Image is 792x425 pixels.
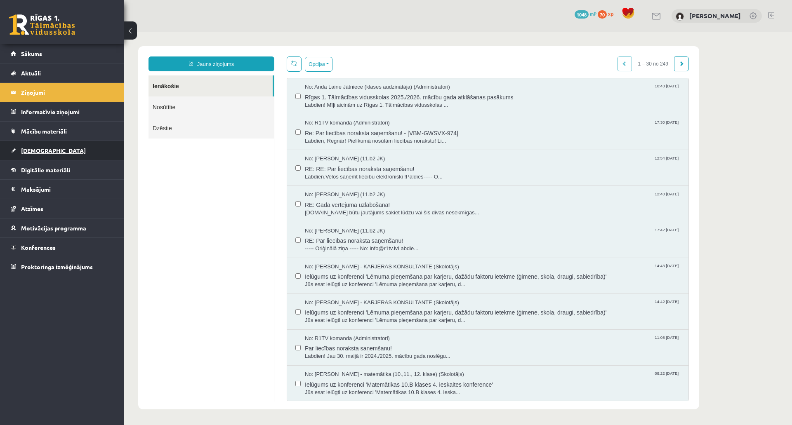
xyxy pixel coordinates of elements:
span: 17:30 [DATE] [529,87,556,94]
span: Proktoringa izmēģinājums [21,263,93,270]
span: Motivācijas programma [21,224,86,232]
a: No: [PERSON_NAME] (11.b2 JK) 12:54 [DATE] RE: RE: Par liecības noraksta saņemšanu! Labdien.Velos ... [181,123,556,149]
span: Par liecības noraksta saņemšanu! [181,310,556,321]
a: Jauns ziņojums [25,25,151,40]
span: Konferences [21,244,56,251]
a: Digitālie materiāli [11,160,113,179]
a: No: R1TV komanda (Administratori) 11:08 [DATE] Par liecības noraksta saņemšanu! Labdien! Jau 30. ... [181,303,556,329]
span: Sākums [21,50,42,57]
span: RE: RE: Par liecības noraksta saņemšanu! [181,131,556,141]
a: Maksājumi [11,180,113,199]
span: No: [PERSON_NAME] - KARJERAS KONSULTANTE (Skolotājs) [181,267,335,275]
span: No: [PERSON_NAME] - matemātika (10.,11., 12. klase) (Skolotājs) [181,339,340,347]
span: 10:43 [DATE] [529,52,556,58]
span: No: [PERSON_NAME] - KARJERAS KONSULTANTE (Skolotājs) [181,231,335,239]
span: ----- Oriģinālā ziņa ----- No: info@r1tv.lvLabdie... [181,213,556,221]
span: RE: Gada vērtējuma uzlabošana! [181,167,556,177]
a: No: [PERSON_NAME] - matemātika (10.,11., 12. klase) (Skolotājs) 08:22 [DATE] Ielūgums uz konferen... [181,339,556,364]
span: No: [PERSON_NAME] (11.b2 JK) [181,159,261,167]
button: Opcijas [181,25,209,40]
a: Ienākošie [25,44,149,65]
a: No: [PERSON_NAME] - KARJERAS KONSULTANTE (Skolotājs) 14:43 [DATE] Ielūgums uz konferenci 'Lēmuma ... [181,231,556,257]
span: Aktuāli [21,69,41,77]
a: No: Anda Laine Jātniece (klases audzinātāja) (Administratori) 10:43 [DATE] Rīgas 1. Tālmācības vi... [181,52,556,77]
span: xp [608,10,613,17]
span: 1048 [575,10,589,19]
a: No: R1TV komanda (Administratori) 17:30 [DATE] Re: Par liecības noraksta saņemšanu! - [VBM-GWSVX-... [181,87,556,113]
span: 14:42 [DATE] [529,267,556,273]
span: Ielūgums uz konferenci 'Lēmuma pieņemšana par karjeru, dažādu faktoru ietekme (ģimene, skola, dra... [181,275,556,285]
span: 14:43 [DATE] [529,231,556,237]
a: 1048 mP [575,10,596,17]
span: Mācību materiāli [21,127,67,135]
a: Konferences [11,238,113,257]
span: No: [PERSON_NAME] (11.b2 JK) [181,123,261,131]
span: Re: Par liecības noraksta saņemšanu! - [VBM-GWSVX-974] [181,95,556,106]
span: Labdien! Mīļi aicinām uz Rīgas 1. Tālmācības vidusskolas ... [181,70,556,77]
span: No: Anda Laine Jātniece (klases audzinātāja) (Administratori) [181,52,326,59]
span: Jūs esat ielūgti uz konferenci 'Lēmuma pieņemšana par karjeru, d... [181,285,556,293]
legend: Ziņojumi [21,83,113,102]
a: [PERSON_NAME] [689,12,741,20]
span: Labdien! Jau 30. maijā ir 2024./2025. mācību gada noslēgu... [181,321,556,329]
a: Dzēstie [25,86,150,107]
a: Ziņojumi [11,83,113,102]
span: Jūs esat ielūgti uz konferenci 'Matemātikas 10.B klases 4. ieska... [181,357,556,365]
span: No: [PERSON_NAME] (11.b2 JK) [181,195,261,203]
a: Atzīmes [11,199,113,218]
a: Rīgas 1. Tālmācības vidusskola [9,14,75,35]
span: 08:22 [DATE] [529,339,556,345]
legend: Informatīvie ziņojumi [21,102,113,121]
span: Jūs esat ielūgti uz konferenci 'Lēmuma pieņemšana par karjeru, d... [181,249,556,257]
a: [DEMOGRAPHIC_DATA] [11,141,113,160]
span: [DOMAIN_NAME] būtu jautājums sakiet lūdzu vai šis divas nesekmīgas... [181,177,556,185]
span: 12:40 [DATE] [529,159,556,165]
span: 1 – 30 no 249 [508,25,551,40]
span: 12:54 [DATE] [529,123,556,129]
legend: Maksājumi [21,180,113,199]
a: No: [PERSON_NAME] (11.b2 JK) 17:42 [DATE] RE: Par liecības noraksta saņemšanu! ----- Oriģinālā zi... [181,195,556,221]
a: 70 xp [598,10,618,17]
span: 17:42 [DATE] [529,195,556,202]
span: Atzīmes [21,205,43,212]
span: No: R1TV komanda (Administratori) [181,87,266,95]
span: Digitālie materiāli [21,166,70,174]
span: Ielūgums uz konferenci 'Lēmuma pieņemšana par karjeru, dažādu faktoru ietekme (ģimene, skola, dra... [181,239,556,249]
span: 11:08 [DATE] [529,303,556,309]
a: Mācību materiāli [11,122,113,141]
span: Rīgas 1. Tālmācības vidusskolas 2025./2026. mācību gada atklāšanas pasākums [181,59,556,70]
a: Nosūtītie [25,65,150,86]
span: Labdien, Regnār! Pielikumā nosūtām liecības norakstu! Li... [181,106,556,113]
span: [DEMOGRAPHIC_DATA] [21,147,86,154]
span: 70 [598,10,607,19]
img: Regnārs Želvis [676,12,684,21]
a: No: [PERSON_NAME] - KARJERAS KONSULTANTE (Skolotājs) 14:42 [DATE] Ielūgums uz konferenci 'Lēmuma ... [181,267,556,293]
a: No: [PERSON_NAME] (11.b2 JK) 12:40 [DATE] RE: Gada vērtējuma uzlabošana! [DOMAIN_NAME] būtu jautā... [181,159,556,185]
a: Sākums [11,44,113,63]
span: No: R1TV komanda (Administratori) [181,303,266,311]
span: mP [590,10,596,17]
span: RE: Par liecības noraksta saņemšanu! [181,203,556,213]
span: Ielūgums uz konferenci 'Matemātikas 10.B klases 4. ieskaites konference' [181,347,556,357]
a: Informatīvie ziņojumi [11,102,113,121]
a: Aktuāli [11,63,113,82]
a: Proktoringa izmēģinājums [11,257,113,276]
a: Motivācijas programma [11,218,113,237]
span: Labdien.Velos saņemt liecību elektroniski !Paldies----- O... [181,141,556,149]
